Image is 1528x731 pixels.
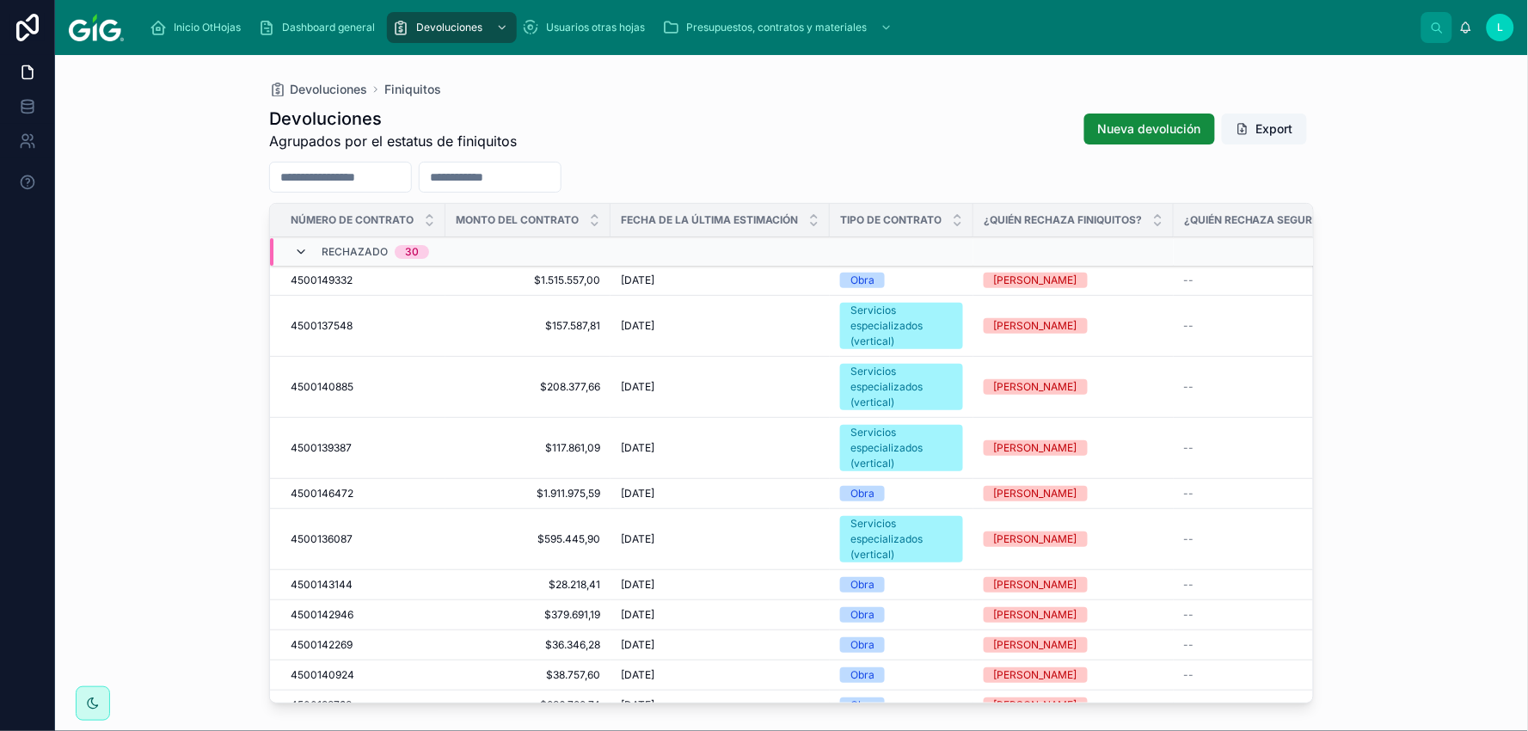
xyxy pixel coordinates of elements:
a: [DATE] [621,532,819,546]
a: [DATE] [621,319,819,333]
span: Devoluciones [416,21,482,34]
a: $117.861,09 [456,441,600,455]
span: 4500136087 [291,532,353,546]
span: -- [1184,698,1194,712]
div: Servicios especializados (vertical) [850,303,953,349]
span: 4500140885 [291,380,353,394]
span: 4500142946 [291,608,353,622]
a: Obra [840,637,963,653]
div: [PERSON_NAME] [994,667,1077,683]
a: -- [1184,273,1407,287]
span: -- [1184,380,1194,394]
a: -- [1184,532,1407,546]
a: Obra [840,607,963,623]
span: 4500139387 [291,441,352,455]
span: $36.346,28 [456,638,600,652]
a: -- [1184,668,1407,682]
div: [PERSON_NAME] [994,531,1077,547]
a: -- [1184,638,1407,652]
span: -- [1184,578,1194,592]
a: Servicios especializados (vertical) [840,516,963,562]
span: [DATE] [621,608,654,622]
div: [PERSON_NAME] [994,637,1077,653]
span: $379.691,19 [456,608,600,622]
span: [DATE] [621,380,654,394]
a: Servicios especializados (vertical) [840,425,963,471]
span: 4500143144 [291,578,353,592]
div: Obra [850,607,874,623]
div: scrollable content [138,9,1421,46]
span: 4500140924 [291,668,354,682]
a: -- [1184,441,1407,455]
span: 4500138798 [291,698,352,712]
a: 4500142269 [291,638,435,652]
a: 4500140885 [291,380,435,394]
button: Nueva devolución [1084,114,1215,144]
div: Obra [850,486,874,501]
div: [PERSON_NAME] [994,486,1077,501]
a: -- [1184,487,1407,501]
a: 4500136087 [291,532,435,546]
a: 4500140924 [291,668,435,682]
span: -- [1184,441,1194,455]
a: -- [1184,608,1407,622]
a: [PERSON_NAME] [984,667,1163,683]
a: $28.218,41 [456,578,600,592]
div: Servicios especializados (vertical) [850,516,953,562]
a: $38.757,60 [456,668,600,682]
a: [DATE] [621,668,819,682]
a: [DATE] [621,273,819,287]
span: -- [1184,608,1194,622]
span: $157.587,81 [456,319,600,333]
span: $1.911.975,59 [456,487,600,501]
a: 4500137548 [291,319,435,333]
span: L [1498,21,1504,34]
div: Obra [850,637,874,653]
span: Monto del contrato [456,213,579,227]
a: [PERSON_NAME] [984,697,1163,713]
a: Presupuestos, contratos y materiales [657,12,901,43]
span: [DATE] [621,668,654,682]
span: -- [1184,487,1194,501]
span: Devoluciones [290,81,367,98]
a: [PERSON_NAME] [984,607,1163,623]
span: 4500149332 [291,273,353,287]
a: -- [1184,698,1407,712]
div: Servicios especializados (vertical) [850,364,953,410]
a: Servicios especializados (vertical) [840,303,963,349]
a: Obra [840,667,963,683]
span: [DATE] [621,638,654,652]
span: [DATE] [621,532,654,546]
div: [PERSON_NAME] [994,318,1077,334]
a: -- [1184,578,1407,592]
div: Obra [850,577,874,593]
a: 4500138798 [291,698,435,712]
span: [DATE] [621,273,654,287]
a: [PERSON_NAME] [984,440,1163,456]
span: Fecha de la última estimación [621,213,798,227]
span: Dashboard general [282,21,375,34]
a: Devoluciones [387,12,517,43]
a: [DATE] [621,698,819,712]
span: Finiquitos [384,81,441,98]
span: -- [1184,668,1194,682]
span: -- [1184,532,1194,546]
span: -- [1184,319,1194,333]
a: [PERSON_NAME] [984,577,1163,593]
span: [DATE] [621,578,654,592]
span: $595.445,90 [456,532,600,546]
a: 4500146472 [291,487,435,501]
a: Servicios especializados (vertical) [840,364,963,410]
a: [DATE] [621,578,819,592]
a: [PERSON_NAME] [984,273,1163,288]
a: Dashboard general [253,12,387,43]
a: Usuarios otras hojas [517,12,657,43]
a: $1.515.557,00 [456,273,600,287]
a: [DATE] [621,608,819,622]
span: [DATE] [621,698,654,712]
span: 4500142269 [291,638,353,652]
